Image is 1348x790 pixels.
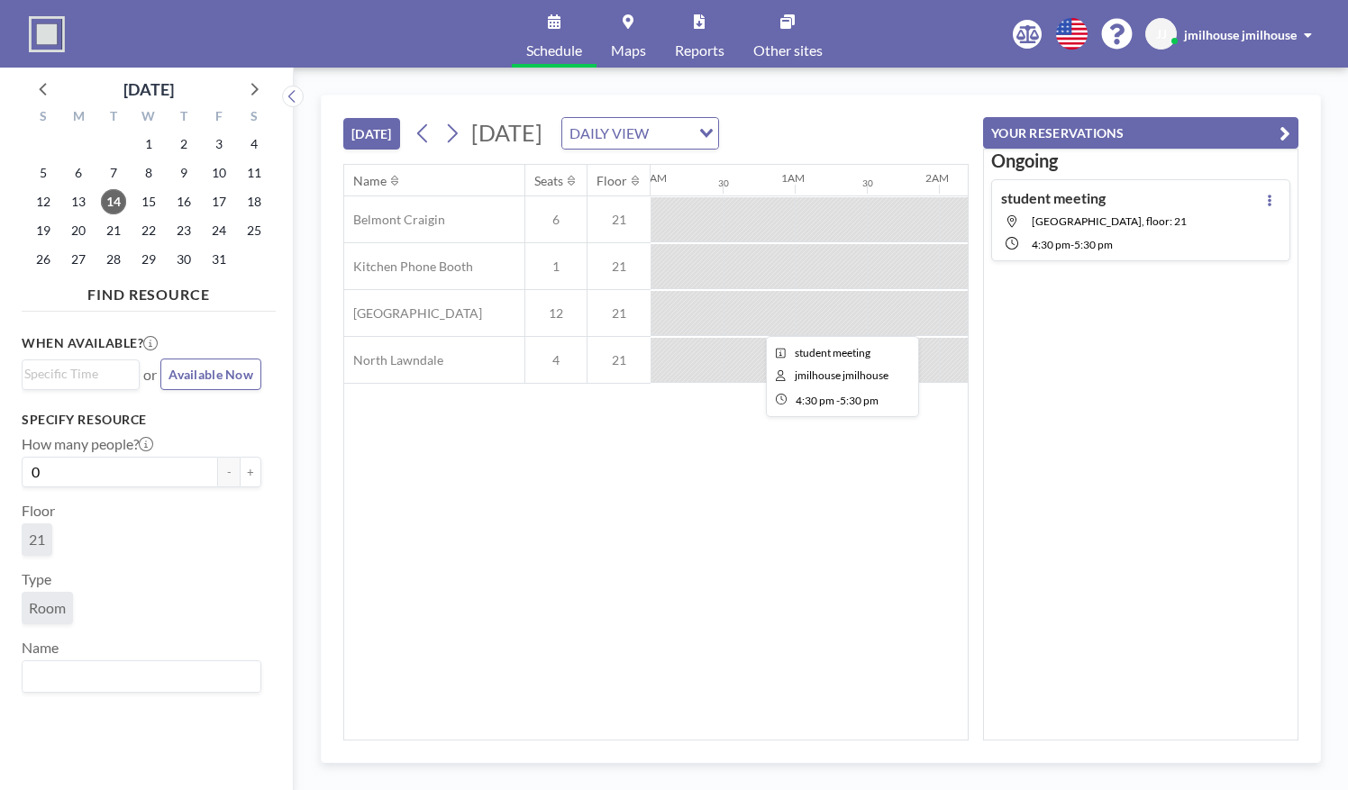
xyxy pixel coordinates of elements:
[31,247,56,272] span: Sunday, October 26, 2025
[1032,238,1070,251] span: 4:30 PM
[525,259,587,275] span: 1
[132,106,167,130] div: W
[206,132,232,157] span: Friday, October 3, 2025
[236,106,271,130] div: S
[240,457,261,487] button: +
[96,106,132,130] div: T
[836,394,840,407] span: -
[66,247,91,272] span: Monday, October 27, 2025
[22,502,55,520] label: Floor
[344,305,482,322] span: [GEOGRAPHIC_DATA]
[534,173,563,189] div: Seats
[136,247,161,272] span: Wednesday, October 29, 2025
[66,189,91,214] span: Monday, October 13, 2025
[241,132,267,157] span: Saturday, October 4, 2025
[353,173,387,189] div: Name
[136,189,161,214] span: Wednesday, October 15, 2025
[796,394,834,407] span: 4:30 PM
[101,160,126,186] span: Tuesday, October 7, 2025
[168,367,253,382] span: Available Now
[136,218,161,243] span: Wednesday, October 22, 2025
[344,259,473,275] span: Kitchen Phone Booth
[241,189,267,214] span: Saturday, October 18, 2025
[862,177,873,189] div: 30
[66,160,91,186] span: Monday, October 6, 2025
[136,160,161,186] span: Wednesday, October 8, 2025
[31,189,56,214] span: Sunday, October 12, 2025
[925,171,949,185] div: 2AM
[1070,238,1074,251] span: -
[123,77,174,102] div: [DATE]
[566,122,652,145] span: DAILY VIEW
[171,218,196,243] span: Thursday, October 23, 2025
[471,119,542,146] span: [DATE]
[101,189,126,214] span: Tuesday, October 14, 2025
[840,394,879,407] span: 5:30 PM
[781,171,805,185] div: 1AM
[218,457,240,487] button: -
[171,189,196,214] span: Thursday, October 16, 2025
[201,106,236,130] div: F
[22,639,59,657] label: Name
[23,661,260,692] div: Search for option
[637,171,667,185] div: 12AM
[795,346,870,359] span: student meeting
[101,218,126,243] span: Tuesday, October 21, 2025
[753,43,823,58] span: Other sites
[1184,27,1297,42] span: jmilhouse jmilhouse
[66,218,91,243] span: Monday, October 20, 2025
[206,189,232,214] span: Friday, October 17, 2025
[344,352,443,368] span: North Lawndale
[24,665,250,688] input: Search for option
[143,366,157,384] span: or
[29,599,66,616] span: Room
[675,43,724,58] span: Reports
[983,117,1298,149] button: YOUR RESERVATIONS
[1001,189,1106,207] h4: student meeting
[171,247,196,272] span: Thursday, October 30, 2025
[24,364,129,384] input: Search for option
[654,122,688,145] input: Search for option
[562,118,718,149] div: Search for option
[991,150,1290,172] h3: Ongoing
[344,212,445,228] span: Belmont Craigin
[587,259,651,275] span: 21
[166,106,201,130] div: T
[22,435,153,453] label: How many people?
[1032,214,1187,228] span: Little Village, floor: 21
[206,218,232,243] span: Friday, October 24, 2025
[241,218,267,243] span: Saturday, October 25, 2025
[61,106,96,130] div: M
[31,160,56,186] span: Sunday, October 5, 2025
[23,360,139,387] div: Search for option
[1156,26,1167,42] span: JJ
[206,247,232,272] span: Friday, October 31, 2025
[29,16,65,52] img: organization-logo
[718,177,729,189] div: 30
[29,531,45,548] span: 21
[241,160,267,186] span: Saturday, October 11, 2025
[597,173,627,189] div: Floor
[525,305,587,322] span: 12
[206,160,232,186] span: Friday, October 10, 2025
[160,359,261,390] button: Available Now
[22,412,261,428] h3: Specify resource
[343,118,400,150] button: [DATE]
[1074,238,1113,251] span: 5:30 PM
[587,352,651,368] span: 21
[101,247,126,272] span: Tuesday, October 28, 2025
[587,305,651,322] span: 21
[22,278,276,304] h4: FIND RESOURCE
[525,352,587,368] span: 4
[795,368,888,382] span: jmilhouse jmilhouse
[171,160,196,186] span: Thursday, October 9, 2025
[22,570,51,588] label: Type
[26,106,61,130] div: S
[31,218,56,243] span: Sunday, October 19, 2025
[171,132,196,157] span: Thursday, October 2, 2025
[526,43,582,58] span: Schedule
[136,132,161,157] span: Wednesday, October 1, 2025
[587,212,651,228] span: 21
[611,43,646,58] span: Maps
[525,212,587,228] span: 6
